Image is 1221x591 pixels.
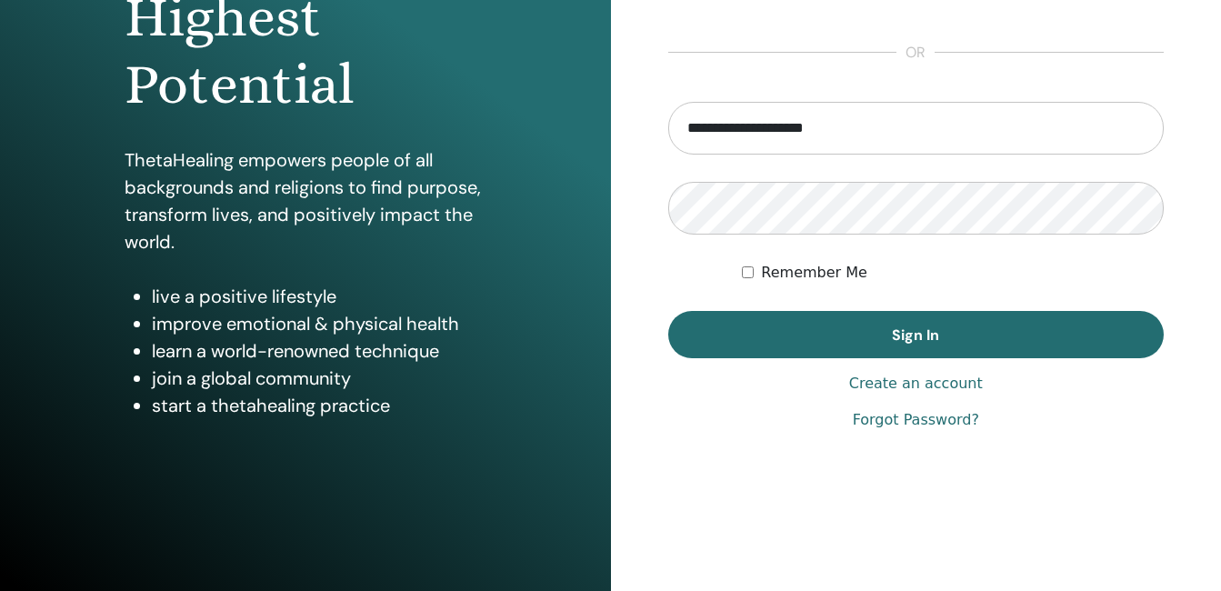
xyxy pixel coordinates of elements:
[125,146,486,255] p: ThetaHealing empowers people of all backgrounds and religions to find purpose, transform lives, a...
[152,310,486,337] li: improve emotional & physical health
[152,283,486,310] li: live a positive lifestyle
[849,373,983,395] a: Create an account
[892,326,939,345] span: Sign In
[896,42,935,64] span: or
[152,365,486,392] li: join a global community
[761,262,867,284] label: Remember Me
[853,409,979,431] a: Forgot Password?
[742,262,1164,284] div: Keep me authenticated indefinitely or until I manually logout
[152,337,486,365] li: learn a world-renowned technique
[152,392,486,419] li: start a thetahealing practice
[668,311,1165,358] button: Sign In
